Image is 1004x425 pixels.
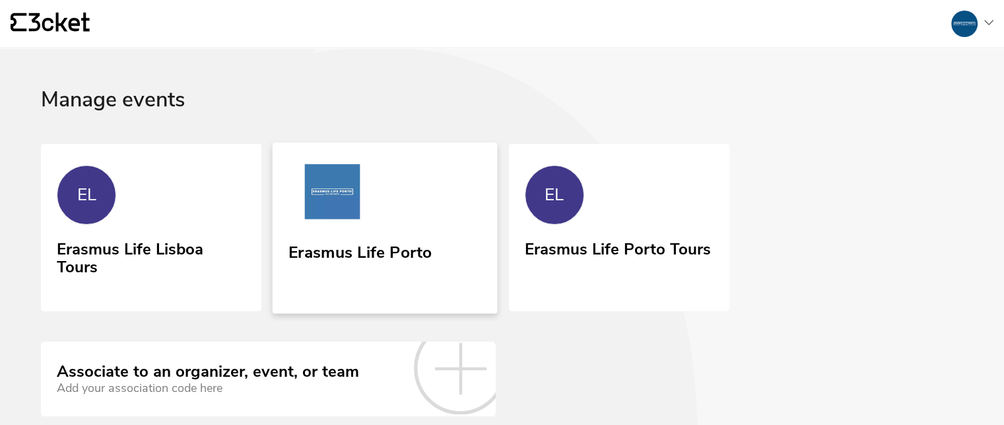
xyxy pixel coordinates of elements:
a: Associate to an organizer, event, or team Add your association code here [41,342,496,416]
a: Erasmus Life Porto Erasmus Life Porto [273,142,498,313]
a: EL Erasmus Life Lisboa Tours [41,144,261,309]
div: Erasmus Life Porto [288,238,432,262]
a: {' '} [11,13,90,35]
div: EL [77,185,96,205]
div: Add your association code here [57,381,359,395]
div: Manage events [41,88,963,144]
div: Erasmus Life Lisboa Tours [57,235,246,277]
div: EL [545,185,564,205]
g: {' '} [11,13,26,32]
img: Erasmus Life Porto [288,164,376,225]
div: Erasmus Life Porto Tours [525,235,711,259]
a: EL Erasmus Life Porto Tours [509,144,729,309]
div: Associate to an organizer, event, or team [57,363,359,381]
